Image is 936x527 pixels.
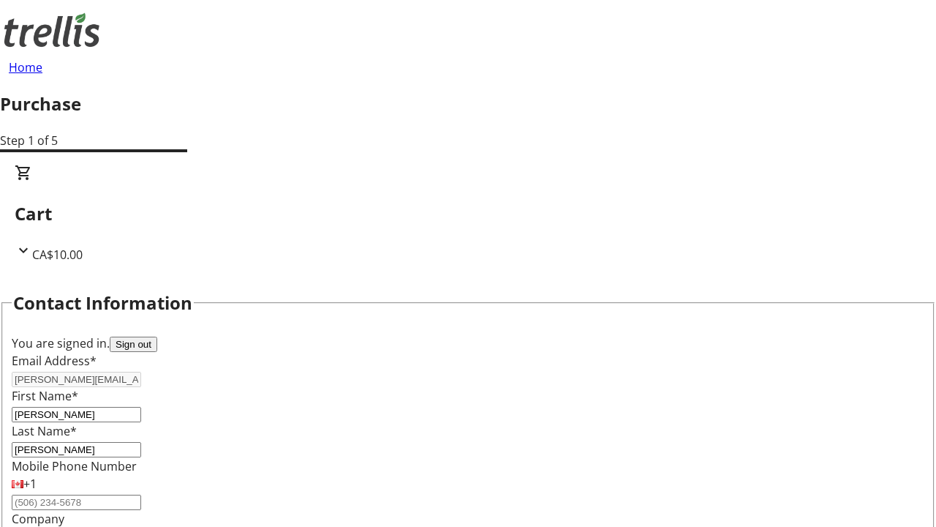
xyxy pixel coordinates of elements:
button: Sign out [110,337,157,352]
div: CartCA$10.00 [15,164,921,263]
label: First Name* [12,388,78,404]
label: Last Name* [12,423,77,439]
label: Mobile Phone Number [12,458,137,474]
div: You are signed in. [12,334,924,352]
input: (506) 234-5678 [12,495,141,510]
h2: Cart [15,201,921,227]
span: CA$10.00 [32,247,83,263]
label: Company [12,511,64,527]
h2: Contact Information [13,290,192,316]
label: Email Address* [12,353,97,369]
